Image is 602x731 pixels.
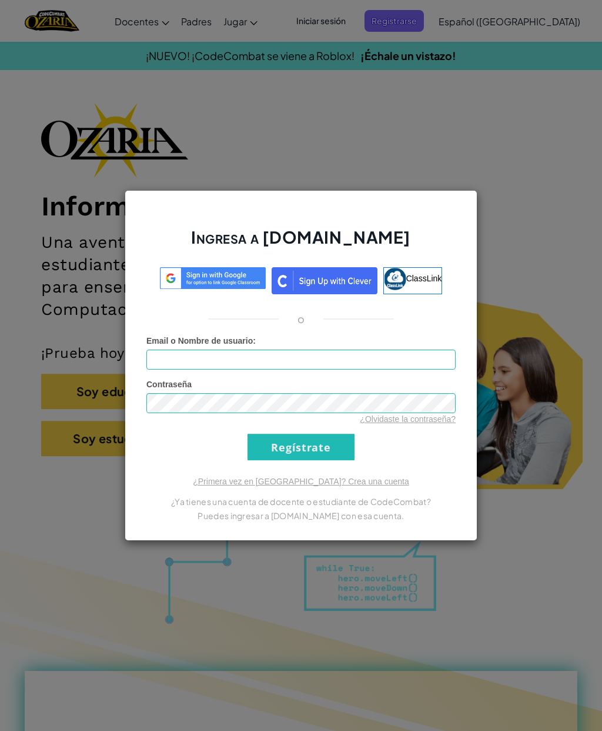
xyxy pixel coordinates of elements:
input: Regístrate [248,434,354,460]
p: ¿Ya tienes una cuenta de docente o estudiante de CodeCombat? [146,494,456,509]
span: Email o Nombre de usuario [146,336,253,345]
p: o [297,312,305,326]
h2: Ingresa a [DOMAIN_NAME] [146,226,456,260]
img: classlink-logo-small.png [384,268,406,290]
span: Contraseña [146,380,192,389]
label: : [146,335,256,347]
span: ClassLink [406,274,442,283]
img: log-in-google-sso.svg [160,267,266,289]
a: ¿Olvidaste la contraseña? [360,414,456,424]
img: clever_sso_button@2x.png [272,267,377,294]
a: ¿Primera vez en [GEOGRAPHIC_DATA]? Crea una cuenta [193,477,409,486]
p: Puedes ingresar a [DOMAIN_NAME] con esa cuenta. [146,509,456,523]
